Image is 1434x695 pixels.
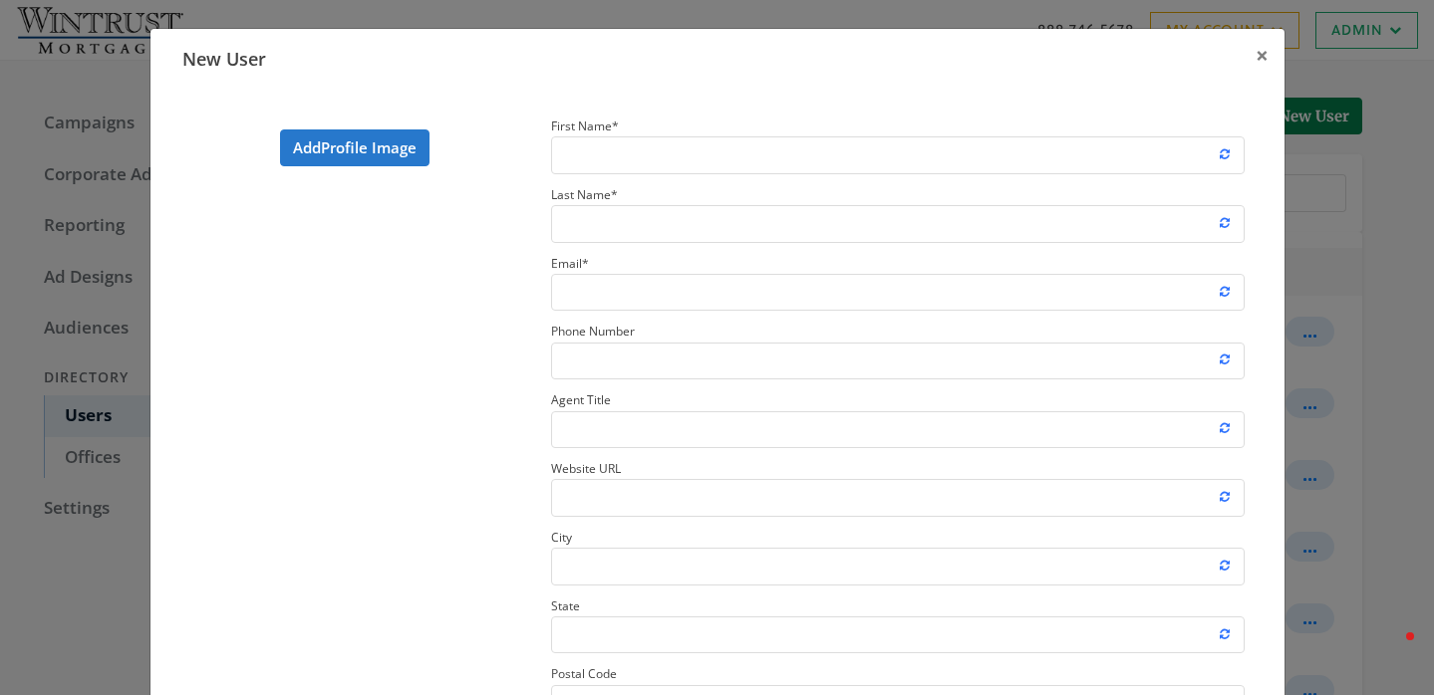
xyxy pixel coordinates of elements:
input: Website URL [551,479,1246,516]
span: New User [166,31,266,71]
small: Agent Title [551,391,611,408]
input: State [551,616,1246,653]
small: Postal Code [551,665,617,682]
iframe: Intercom live chat [1366,627,1414,675]
small: Email * [551,255,589,272]
input: Phone Number [551,343,1246,379]
input: Email* [551,274,1246,311]
small: Phone Number [551,323,635,340]
small: Last Name * [551,186,618,203]
button: Close [1240,29,1285,84]
label: Add Profile Image [280,129,430,166]
small: First Name * [551,117,619,134]
span: × [1256,40,1269,71]
input: Agent Title [551,411,1246,448]
input: Last Name* [551,205,1246,242]
small: Website URL [551,460,621,477]
small: State [551,597,580,614]
input: City [551,548,1246,584]
small: City [551,529,572,546]
input: First Name* [551,136,1246,173]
